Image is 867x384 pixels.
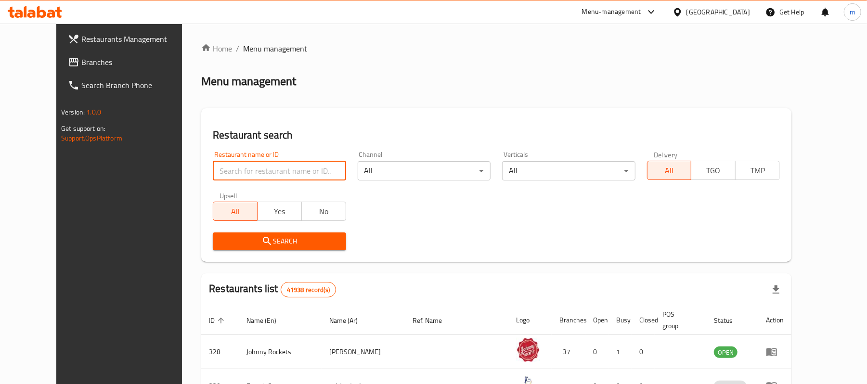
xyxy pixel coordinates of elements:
[585,335,608,369] td: 0
[608,306,632,335] th: Busy
[213,202,258,221] button: All
[850,7,855,17] span: m
[61,122,105,135] span: Get support on:
[257,202,302,221] button: Yes
[209,282,336,297] h2: Restaurants list
[662,308,695,332] span: POS group
[281,282,336,297] div: Total records count
[552,306,585,335] th: Branches
[585,306,608,335] th: Open
[764,278,788,301] div: Export file
[735,161,780,180] button: TMP
[714,347,738,358] span: OPEN
[246,315,289,326] span: Name (En)
[766,346,784,358] div: Menu
[714,315,745,326] span: Status
[647,161,692,180] button: All
[201,74,296,89] h2: Menu management
[329,315,370,326] span: Name (Ar)
[306,205,342,218] span: No
[220,192,237,199] label: Upsell
[686,7,750,17] div: [GEOGRAPHIC_DATA]
[236,43,239,54] li: /
[81,79,194,91] span: Search Branch Phone
[632,335,655,369] td: 0
[201,43,791,54] nav: breadcrumb
[654,151,678,158] label: Delivery
[413,315,455,326] span: Ref. Name
[213,128,780,142] h2: Restaurant search
[695,164,732,178] span: TGO
[213,161,346,180] input: Search for restaurant name or ID..
[81,56,194,68] span: Branches
[758,306,791,335] th: Action
[358,161,491,180] div: All
[516,338,540,362] img: Johnny Rockets
[552,335,585,369] td: 37
[209,315,227,326] span: ID
[213,232,346,250] button: Search
[86,106,101,118] span: 1.0.0
[651,164,688,178] span: All
[201,43,232,54] a: Home
[81,33,194,45] span: Restaurants Management
[239,335,322,369] td: Johnny Rockets
[201,335,239,369] td: 328
[502,161,635,180] div: All
[608,335,632,369] td: 1
[60,74,201,97] a: Search Branch Phone
[60,51,201,74] a: Branches
[508,306,552,335] th: Logo
[582,6,641,18] div: Menu-management
[322,335,405,369] td: [PERSON_NAME]
[691,161,736,180] button: TGO
[61,132,122,144] a: Support.OpsPlatform
[632,306,655,335] th: Closed
[60,27,201,51] a: Restaurants Management
[261,205,298,218] span: Yes
[243,43,307,54] span: Menu management
[739,164,776,178] span: TMP
[220,235,338,247] span: Search
[217,205,254,218] span: All
[301,202,346,221] button: No
[61,106,85,118] span: Version:
[281,285,336,294] span: 41938 record(s)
